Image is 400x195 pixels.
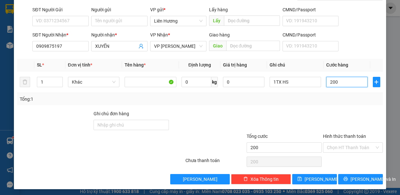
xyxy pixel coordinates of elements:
[231,174,291,184] button: deleteXóa Thông tin
[37,15,42,21] span: environment
[3,22,123,30] li: 02523854854
[326,62,348,67] span: Cước hàng
[247,134,268,139] span: Tổng cước
[211,77,218,87] span: kg
[224,15,280,26] input: Dọc đường
[292,174,337,184] button: save[PERSON_NAME]
[373,79,380,85] span: plus
[91,31,148,38] div: Người nhận
[297,177,302,182] span: save
[3,3,35,35] img: logo.jpg
[323,134,366,139] label: Hình thức thanh toán
[188,62,211,67] span: Định lượng
[150,32,168,37] span: VP Nhận
[94,120,169,130] input: Ghi chú đơn hàng
[223,77,264,87] input: 0
[150,6,206,13] div: VP gửi
[283,31,339,38] div: CMND/Passport
[37,24,42,29] span: phone
[20,96,155,103] div: Tổng: 1
[209,41,226,51] span: Giao
[94,111,129,116] label: Ghi chú đơn hàng
[185,157,246,168] div: Chưa thanh toán
[305,176,339,183] span: [PERSON_NAME]
[223,62,247,67] span: Giá trị hàng
[32,6,89,13] div: SĐT Người Gửi
[343,177,348,182] span: printer
[338,174,383,184] button: printer[PERSON_NAME] và In
[139,44,144,49] span: user-add
[270,77,321,87] input: Ghi Chú
[209,7,228,12] span: Lấy hàng
[170,174,230,184] button: [PERSON_NAME]
[243,177,248,182] span: delete
[125,77,176,87] input: VD: Bàn, Ghế
[3,40,71,51] b: GỬI : Liên Hương
[3,14,123,22] li: 01 [PERSON_NAME]
[209,32,230,37] span: Giao hàng
[209,15,224,26] span: Lấy
[37,4,92,12] b: [PERSON_NAME]
[125,62,146,67] span: Tên hàng
[20,77,30,87] button: delete
[154,16,203,26] span: Liên Hương
[373,77,380,87] button: plus
[350,176,396,183] span: [PERSON_NAME] và In
[250,176,279,183] span: Xóa Thông tin
[32,31,89,38] div: SĐT Người Nhận
[267,59,324,71] th: Ghi chú
[183,176,217,183] span: [PERSON_NAME]
[37,62,42,67] span: SL
[72,77,116,87] span: Khác
[91,6,148,13] div: Người gửi
[226,41,280,51] input: Dọc đường
[283,6,339,13] div: CMND/Passport
[68,62,92,67] span: Đơn vị tính
[154,41,203,51] span: VP Phan Rí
